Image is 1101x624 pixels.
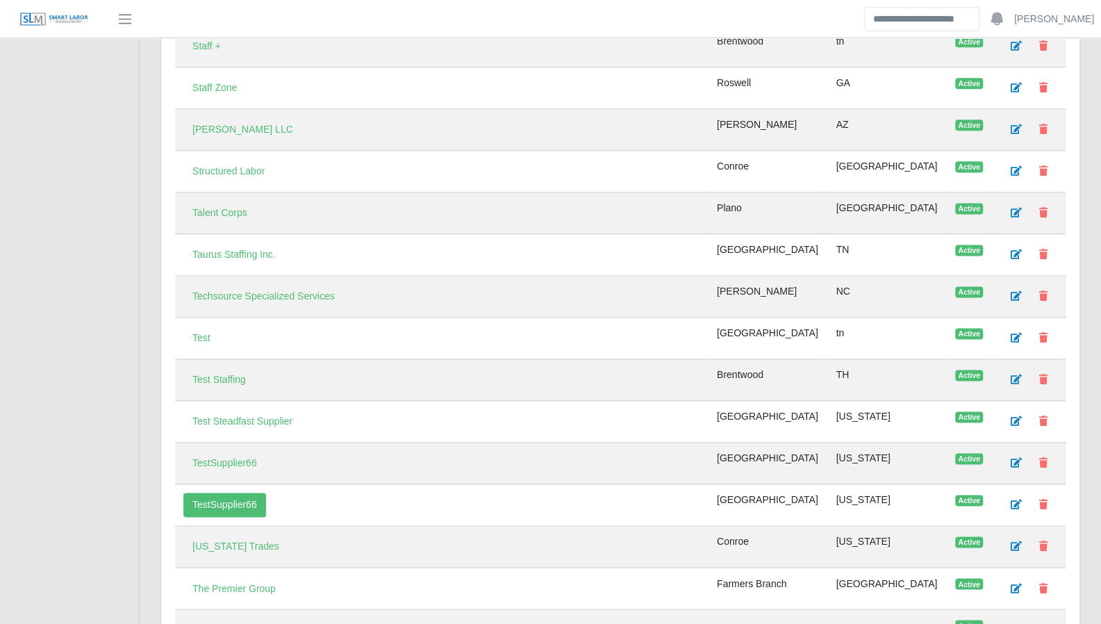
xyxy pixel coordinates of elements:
td: [GEOGRAPHIC_DATA] [827,568,947,609]
span: Active [955,495,983,506]
a: Test Staffing [183,368,255,392]
td: AZ [827,109,947,151]
td: [US_STATE] [827,401,947,443]
a: TestSupplier66 [183,493,266,517]
td: GA [827,67,947,109]
span: Active [955,411,983,422]
td: TH [827,359,947,401]
span: Active [955,328,983,339]
span: Active [955,453,983,464]
a: Taurus Staffing Inc. [183,243,285,267]
a: Talent Corps [183,201,256,225]
a: Techsource Specialized Services [183,284,344,309]
td: [GEOGRAPHIC_DATA] [709,318,828,359]
a: Test Steadfast Supplier [183,409,301,434]
span: Active [955,286,983,297]
a: The Premier Group [183,576,285,600]
span: Active [955,245,983,256]
td: tn [827,26,947,67]
span: Active [955,36,983,47]
input: Search [864,7,979,31]
a: [US_STATE] Trades [183,534,288,559]
td: Roswell [709,67,828,109]
td: [US_STATE] [827,526,947,568]
span: Active [955,536,983,548]
td: Brentwood [709,359,828,401]
td: [GEOGRAPHIC_DATA] [827,151,947,192]
td: Brentwood [709,26,828,67]
td: [US_STATE] [827,484,947,526]
td: Conroe [709,151,828,192]
td: TN [827,234,947,276]
td: [GEOGRAPHIC_DATA] [709,234,828,276]
td: NC [827,276,947,318]
a: Staff + [183,34,230,58]
td: Conroe [709,526,828,568]
td: Farmers Branch [709,568,828,609]
td: [GEOGRAPHIC_DATA] [709,443,828,484]
a: Staff Zone [183,76,246,100]
span: Active [955,78,983,89]
td: [GEOGRAPHIC_DATA] [827,192,947,234]
img: SLM Logo [19,12,89,27]
td: [GEOGRAPHIC_DATA] [709,401,828,443]
td: [US_STATE] [827,443,947,484]
span: Active [955,203,983,214]
a: TestSupplier66 [183,451,266,475]
span: Active [955,578,983,589]
span: Active [955,370,983,381]
a: Structured Labor [183,159,274,183]
td: [PERSON_NAME] [709,276,828,318]
span: Active [955,120,983,131]
td: [PERSON_NAME] [709,109,828,151]
span: Active [955,161,983,172]
td: [GEOGRAPHIC_DATA] [709,484,828,526]
a: [PERSON_NAME] [1014,12,1094,26]
td: tn [827,318,947,359]
a: [PERSON_NAME] LLC [183,117,302,142]
a: Test [183,326,220,350]
td: Plano [709,192,828,234]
